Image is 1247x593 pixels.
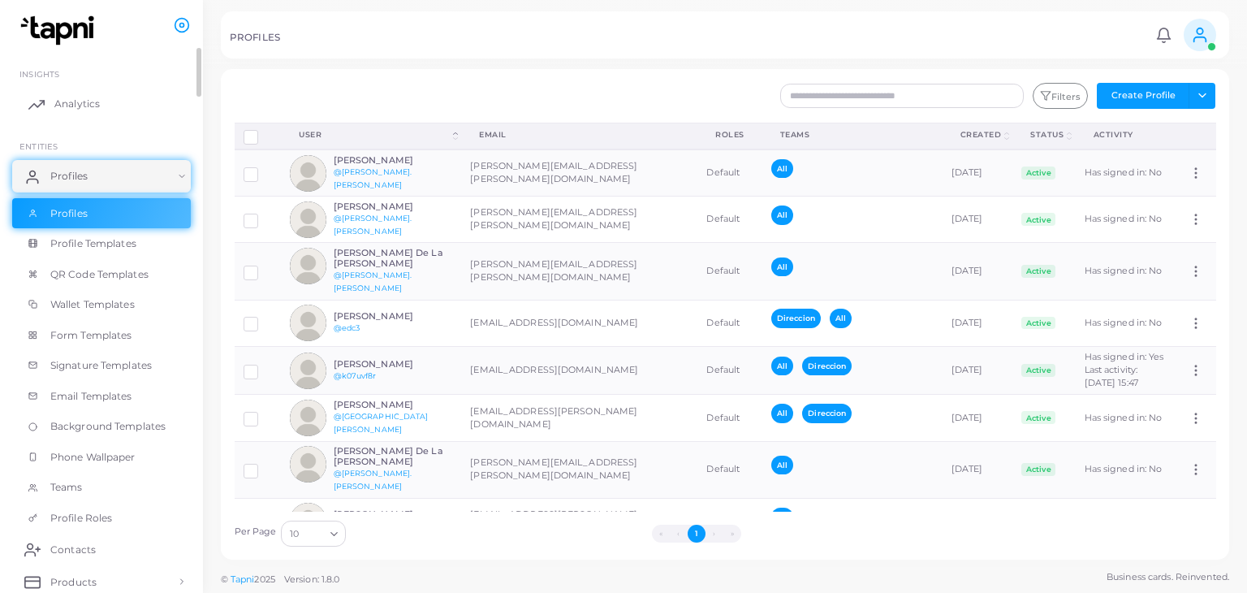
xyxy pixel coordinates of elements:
td: [DATE] [943,300,1013,346]
td: [PERSON_NAME][EMAIL_ADDRESS][PERSON_NAME][DOMAIN_NAME] [461,149,697,197]
span: Analytics [54,97,100,111]
span: All [771,258,793,276]
span: Has signed in: Yes [1085,351,1164,362]
td: [DATE] [943,395,1013,441]
a: @[PERSON_NAME].[PERSON_NAME] [334,214,412,236]
a: Profiles [12,160,191,193]
td: Default [697,498,762,544]
div: Email [479,129,680,141]
h6: [PERSON_NAME] De La [PERSON_NAME] [334,248,453,269]
span: Direccion [802,357,852,375]
a: Background Templates [12,411,191,442]
a: @[GEOGRAPHIC_DATA][PERSON_NAME] [334,412,429,434]
span: Form Templates [50,328,132,343]
div: Search for option [281,521,346,547]
span: Business cards. Reinvented. [1107,570,1229,584]
a: Analytics [12,88,191,120]
span: QR Code Templates [50,267,149,282]
span: Signature Templates [50,358,152,373]
span: Last activity: [DATE] 15:47 [1085,364,1138,388]
span: ENTITIES [19,141,58,151]
span: Phone Wallpaper [50,450,136,465]
span: INSIGHTS [19,69,59,79]
label: Per Page [235,526,277,539]
a: Profile Templates [12,228,191,259]
a: Profiles [12,198,191,229]
td: [EMAIL_ADDRESS][PERSON_NAME][DOMAIN_NAME] [461,395,697,441]
a: @[PERSON_NAME].[PERSON_NAME] [334,271,412,292]
img: logo [15,15,105,45]
span: 10 [290,526,299,543]
ul: Pagination [350,525,1042,543]
td: [DATE] [943,441,1013,498]
span: All [771,508,793,526]
a: Form Templates [12,320,191,351]
img: avatar [290,446,326,483]
h6: [PERSON_NAME] [334,201,453,212]
span: 2025 [254,573,274,587]
a: Wallet Templates [12,289,191,320]
span: Has signed in: No [1085,463,1163,474]
span: © [221,573,339,587]
td: [DATE] [943,243,1013,300]
span: All [771,357,793,375]
img: avatar [290,353,326,389]
a: @[PERSON_NAME].[PERSON_NAME] [334,469,412,491]
span: Contacts [50,543,96,557]
span: Direccion [771,309,821,327]
td: Default [697,197,762,243]
input: Search for option [300,525,324,543]
a: @k07uvf8r [334,371,377,380]
h6: [PERSON_NAME] [334,155,453,166]
span: Teams [50,480,83,495]
td: Default [697,395,762,441]
span: Has signed in: No [1085,213,1163,224]
span: Version: 1.8.0 [284,574,340,585]
div: Roles [715,129,744,141]
span: Has signed in: No [1085,265,1163,276]
span: Profile Templates [50,236,136,251]
h6: [PERSON_NAME] [334,359,453,370]
img: avatar [290,400,326,436]
td: Default [697,243,762,300]
a: Tapni [231,574,255,585]
a: QR Code Templates [12,259,191,290]
span: Profiles [50,206,88,221]
img: avatar [290,305,326,341]
span: Active [1021,411,1055,424]
td: [EMAIL_ADDRESS][DOMAIN_NAME] [461,300,697,346]
a: Teams [12,472,191,503]
td: [PERSON_NAME][EMAIL_ADDRESS][PERSON_NAME][DOMAIN_NAME] [461,243,697,300]
a: @edc3 [334,323,360,332]
td: [PERSON_NAME][EMAIL_ADDRESS][PERSON_NAME][DOMAIN_NAME] [461,441,697,498]
span: Active [1021,364,1055,377]
a: Contacts [12,533,191,565]
span: Active [1021,463,1055,476]
div: User [299,129,450,141]
button: Create Profile [1097,83,1189,109]
span: Direccion [802,404,852,422]
span: All [830,309,852,327]
h6: [PERSON_NAME] De La [PERSON_NAME] [334,446,453,467]
div: Created [960,129,1002,141]
a: Phone Wallpaper [12,442,191,473]
img: avatar [290,201,326,238]
a: Profile Roles [12,503,191,534]
span: Has signed in: No [1085,317,1163,328]
img: avatar [290,155,326,192]
span: Email Templates [50,389,132,404]
td: Default [697,346,762,395]
button: Go to page 1 [688,525,705,543]
th: Action [1180,123,1215,149]
span: Profile Roles [50,511,112,526]
td: [DATE] [943,498,1013,544]
td: [EMAIL_ADDRESS][DOMAIN_NAME] [461,346,697,395]
td: [EMAIL_ADDRESS][PERSON_NAME][DOMAIN_NAME] [461,498,697,544]
td: Default [697,441,762,498]
td: [DATE] [943,149,1013,197]
span: Active [1021,317,1055,330]
h6: [PERSON_NAME] [334,509,453,520]
span: Profiles [50,169,88,184]
a: Signature Templates [12,350,191,381]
